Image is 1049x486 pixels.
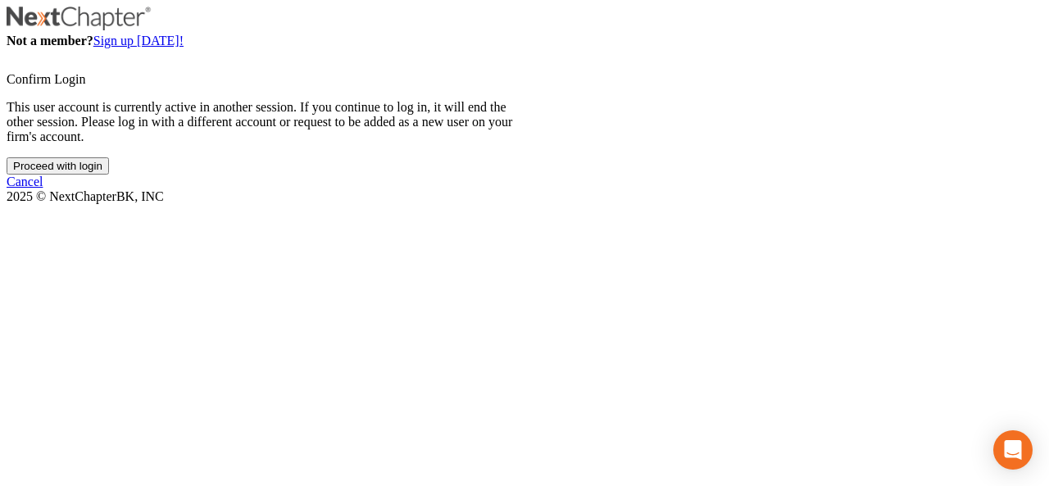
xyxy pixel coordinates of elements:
[93,34,184,48] a: Sign up [DATE]!
[7,175,43,188] a: Cancel
[7,100,531,144] p: This user account is currently active in another session. If you continue to log in, it will end ...
[7,34,93,48] strong: Not a member?
[7,157,109,175] input: Proceed with login
[7,7,154,30] img: NextChapter
[7,72,531,87] div: Confirm Login
[993,430,1033,470] div: Open Intercom Messenger
[7,189,1042,204] div: 2025 © NextChapterBK, INC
